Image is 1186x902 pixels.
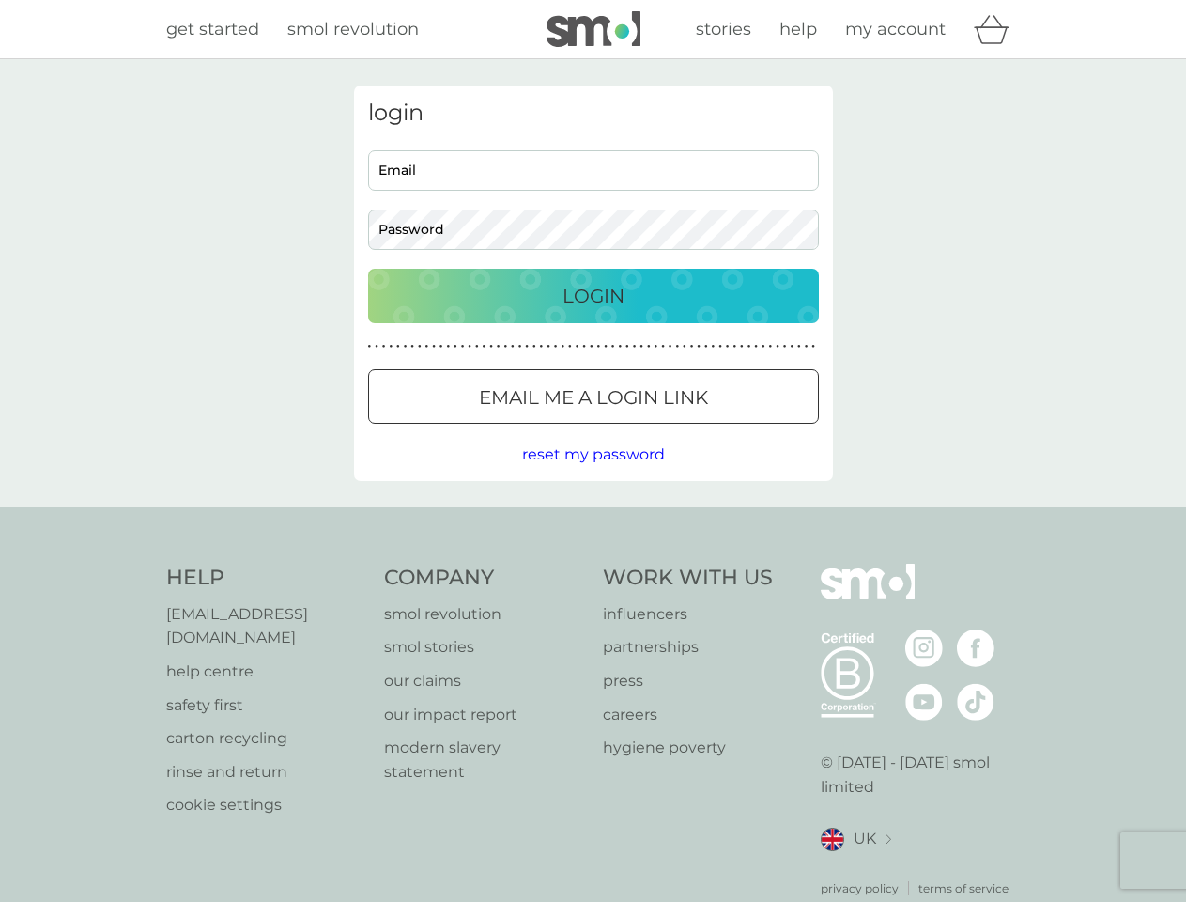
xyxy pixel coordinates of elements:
[418,342,422,351] p: ●
[425,342,429,351] p: ●
[479,382,708,412] p: Email me a login link
[854,827,876,851] span: UK
[576,342,579,351] p: ●
[561,342,564,351] p: ●
[690,342,694,351] p: ●
[522,443,665,467] button: reset my password
[461,342,465,351] p: ●
[446,342,450,351] p: ●
[384,564,584,593] h4: Company
[389,342,393,351] p: ●
[779,19,817,39] span: help
[747,342,751,351] p: ●
[166,564,366,593] h4: Help
[797,342,801,351] p: ●
[633,342,637,351] p: ●
[562,281,624,311] p: Login
[597,342,601,351] p: ●
[821,879,899,897] a: privacy policy
[805,342,809,351] p: ●
[166,726,366,751] a: carton recycling
[811,342,815,351] p: ●
[522,445,665,463] span: reset my password
[604,342,608,351] p: ●
[762,342,765,351] p: ●
[603,736,773,760] a: hygiene poverty
[396,342,400,351] p: ●
[821,751,1021,799] p: © [DATE] - [DATE] smol limited
[957,683,994,721] img: visit the smol Tiktok page
[669,342,672,351] p: ●
[918,879,1009,897] p: terms of service
[287,16,419,43] a: smol revolution
[497,342,501,351] p: ●
[776,342,779,351] p: ●
[754,342,758,351] p: ●
[779,16,817,43] a: help
[166,19,259,39] span: get started
[410,342,414,351] p: ●
[554,342,558,351] p: ●
[382,342,386,351] p: ●
[647,342,651,351] p: ●
[905,683,943,721] img: visit the smol Youtube page
[712,342,716,351] p: ●
[384,669,584,693] p: our claims
[611,342,615,351] p: ●
[718,342,722,351] p: ●
[886,834,891,845] img: select a new location
[166,602,366,650] a: [EMAIL_ADDRESS][DOMAIN_NAME]
[732,342,736,351] p: ●
[368,342,372,351] p: ●
[590,342,593,351] p: ●
[483,342,486,351] p: ●
[166,16,259,43] a: get started
[740,342,744,351] p: ●
[384,602,584,627] a: smol revolution
[540,342,544,351] p: ●
[603,635,773,660] a: partnerships
[905,630,943,667] img: visit the smol Instagram page
[384,635,584,660] a: smol stories
[166,693,366,718] a: safety first
[454,342,457,351] p: ●
[639,342,643,351] p: ●
[704,342,708,351] p: ●
[603,602,773,627] a: influencers
[368,269,819,323] button: Login
[287,19,419,39] span: smol revolution
[384,736,584,784] a: modern slavery statement
[769,342,773,351] p: ●
[683,342,686,351] p: ●
[974,10,1021,48] div: basket
[603,703,773,727] a: careers
[166,793,366,817] p: cookie settings
[696,19,751,39] span: stories
[518,342,522,351] p: ●
[384,703,584,727] a: our impact report
[404,342,408,351] p: ●
[166,760,366,785] a: rinse and return
[821,564,915,628] img: smol
[582,342,586,351] p: ●
[790,342,793,351] p: ●
[675,342,679,351] p: ●
[603,669,773,693] a: press
[432,342,436,351] p: ●
[547,342,550,351] p: ●
[375,342,378,351] p: ●
[475,342,479,351] p: ●
[503,342,507,351] p: ●
[489,342,493,351] p: ●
